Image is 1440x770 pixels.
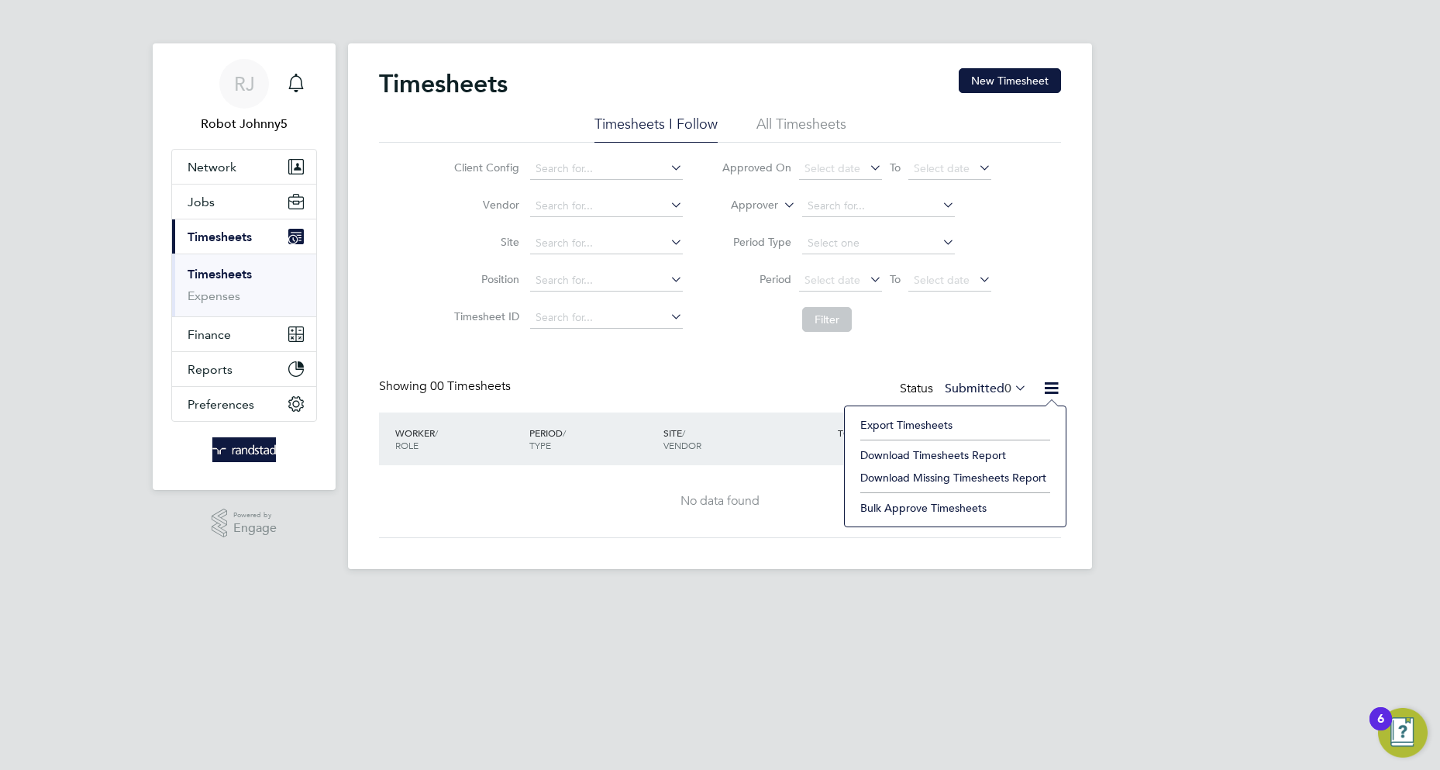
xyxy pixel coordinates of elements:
[188,230,252,244] span: Timesheets
[802,307,852,332] button: Filter
[430,378,511,394] span: 00 Timesheets
[188,362,233,377] span: Reports
[172,352,316,386] button: Reports
[563,426,566,439] span: /
[722,235,791,249] label: Period Type
[234,74,255,94] span: RJ
[660,419,794,459] div: SITE
[394,493,1046,509] div: No data found
[802,233,955,254] input: Select one
[885,157,905,178] span: To
[530,233,683,254] input: Search for...
[853,467,1058,489] li: Download Missing Timesheets Report
[853,414,1058,436] li: Export Timesheets
[450,272,519,286] label: Position
[804,273,860,287] span: Select date
[212,437,277,462] img: randstad-logo-retina.png
[1378,708,1428,758] button: Open Resource Center, 6 new notifications
[450,198,519,212] label: Vendor
[945,381,1027,396] label: Submitted
[900,378,1030,400] div: Status
[663,439,701,451] span: VENDOR
[171,437,317,462] a: Go to home page
[172,150,316,184] button: Network
[525,419,660,459] div: PERIOD
[530,270,683,292] input: Search for...
[233,522,277,535] span: Engage
[233,509,277,522] span: Powered by
[172,185,316,219] button: Jobs
[172,254,316,316] div: Timesheets
[853,497,1058,519] li: Bulk Approve Timesheets
[188,267,252,281] a: Timesheets
[379,68,508,99] h2: Timesheets
[395,439,419,451] span: ROLE
[530,158,683,180] input: Search for...
[450,309,519,323] label: Timesheet ID
[188,288,240,303] a: Expenses
[853,444,1058,466] li: Download Timesheets Report
[171,115,317,133] span: Robot Johnny5
[914,273,970,287] span: Select date
[435,426,438,439] span: /
[529,439,551,451] span: TYPE
[530,307,683,329] input: Search for...
[530,195,683,217] input: Search for...
[188,327,231,342] span: Finance
[722,272,791,286] label: Period
[379,378,514,395] div: Showing
[804,161,860,175] span: Select date
[1004,381,1011,396] span: 0
[391,419,525,459] div: WORKER
[188,397,254,412] span: Preferences
[708,198,778,213] label: Approver
[959,68,1061,93] button: New Timesheet
[838,426,866,439] span: TOTAL
[212,509,277,538] a: Powered byEngage
[1377,719,1384,739] div: 6
[171,59,317,133] a: RJRobot Johnny5
[722,161,791,174] label: Approved On
[153,43,336,490] nav: Main navigation
[756,115,846,143] li: All Timesheets
[802,195,955,217] input: Search for...
[450,161,519,174] label: Client Config
[188,160,236,174] span: Network
[682,426,685,439] span: /
[172,387,316,421] button: Preferences
[188,195,215,209] span: Jobs
[172,219,316,254] button: Timesheets
[172,317,316,351] button: Finance
[594,115,718,143] li: Timesheets I Follow
[450,235,519,249] label: Site
[885,269,905,289] span: To
[914,161,970,175] span: Select date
